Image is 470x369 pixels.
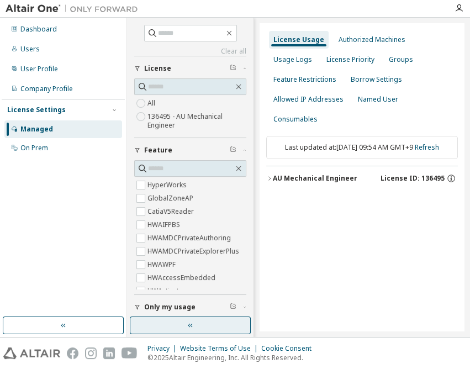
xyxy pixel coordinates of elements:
div: Named User [358,95,398,104]
div: Dashboard [20,25,57,34]
label: 136495 - AU Mechanical Engineer [147,110,246,132]
div: Consumables [273,115,318,124]
div: Feature Restrictions [273,75,336,84]
label: HWAMDCPrivateAuthoring [147,231,233,245]
span: License ID: 136495 [381,174,445,183]
div: Borrow Settings [351,75,402,84]
div: License Usage [273,35,324,44]
div: Website Terms of Use [180,344,261,353]
span: Clear filter [230,64,236,73]
a: Clear all [134,47,246,56]
div: Users [20,45,40,54]
div: Managed [20,125,53,134]
span: Feature [144,146,172,155]
div: Company Profile [20,85,73,93]
img: altair_logo.svg [3,347,60,359]
span: Clear filter [230,303,236,312]
span: Only my usage [144,303,196,312]
img: facebook.svg [67,347,78,359]
div: Privacy [147,344,180,353]
label: HWActivate [147,284,185,298]
button: License [134,56,246,81]
div: On Prem [20,144,48,152]
label: HWAccessEmbedded [147,271,218,284]
div: Usage Logs [273,55,312,64]
div: Authorized Machines [339,35,405,44]
label: HWAIFPBS [147,218,182,231]
label: All [147,97,157,110]
div: User Profile [20,65,58,73]
div: AU Mechanical Engineer [273,174,357,183]
button: Only my usage [134,295,246,319]
img: instagram.svg [85,347,97,359]
label: HyperWorks [147,178,189,192]
a: Refresh [415,143,439,152]
label: CatiaV5Reader [147,205,196,218]
div: Groups [389,55,413,64]
div: License Priority [326,55,374,64]
img: linkedin.svg [103,347,115,359]
label: HWAMDCPrivateExplorerPlus [147,245,241,258]
div: Cookie Consent [261,344,318,353]
span: Clear filter [230,146,236,155]
div: Allowed IP Addresses [273,95,344,104]
div: Last updated at: [DATE] 09:54 AM GMT+9 [266,136,458,159]
img: youtube.svg [122,347,138,359]
label: GlobalZoneAP [147,192,196,205]
div: License Settings [7,106,66,114]
button: AU Mechanical EngineerLicense ID: 136495 [266,166,458,191]
button: Feature [134,138,246,162]
label: HWAWPF [147,258,178,271]
span: License [144,64,171,73]
img: Altair One [6,3,144,14]
p: © 2025 Altair Engineering, Inc. All Rights Reserved. [147,353,318,362]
